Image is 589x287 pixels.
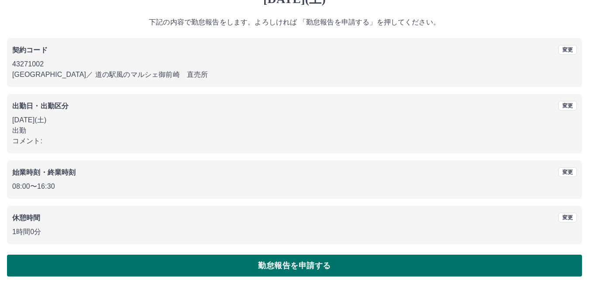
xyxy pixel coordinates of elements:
[12,125,577,136] p: 出勤
[12,214,41,221] b: 休憩時間
[12,227,577,237] p: 1時間0分
[12,59,577,69] p: 43271002
[7,255,582,277] button: 勤怠報告を申請する
[12,136,577,146] p: コメント:
[12,69,577,80] p: [GEOGRAPHIC_DATA] ／ 道の駅風のマルシェ御前崎 直売所
[558,213,577,222] button: 変更
[558,167,577,177] button: 変更
[7,17,582,28] p: 下記の内容で勤怠報告をします。よろしければ 「勤怠報告を申請する」を押してください。
[12,181,577,192] p: 08:00 〜 16:30
[12,46,48,54] b: 契約コード
[12,169,76,176] b: 始業時刻・終業時刻
[12,115,577,125] p: [DATE](土)
[558,101,577,111] button: 変更
[558,45,577,55] button: 変更
[12,102,69,110] b: 出勤日・出勤区分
